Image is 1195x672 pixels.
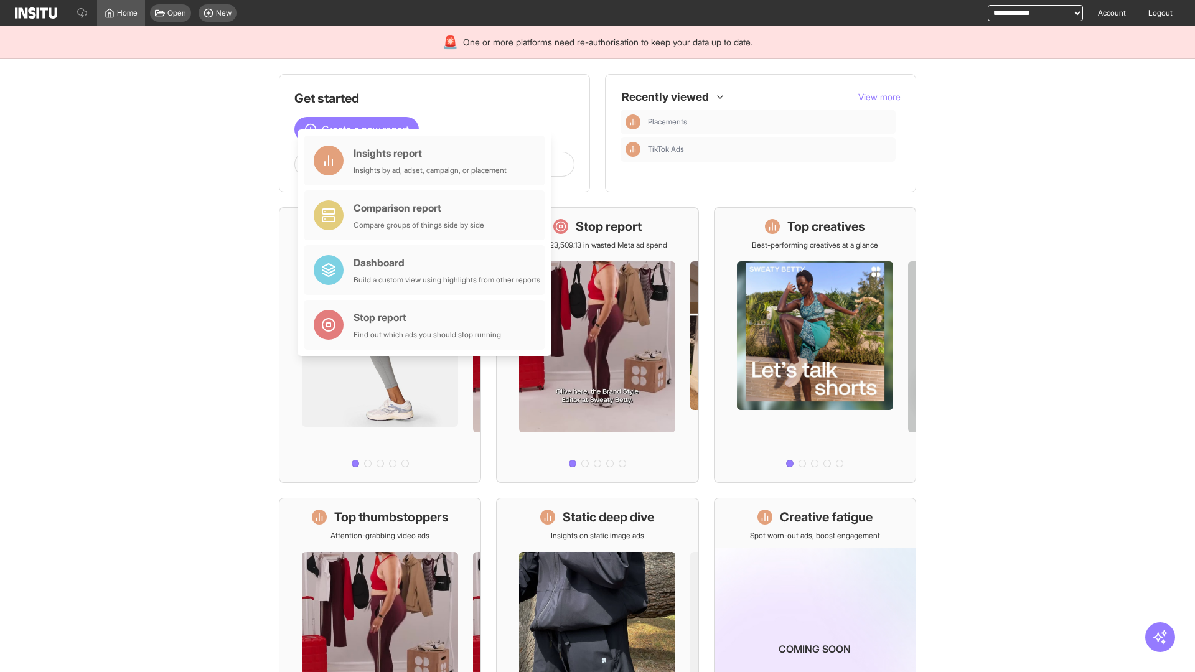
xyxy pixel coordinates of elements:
[334,508,449,526] h1: Top thumbstoppers
[527,240,667,250] p: Save £23,509.13 in wasted Meta ad spend
[117,8,138,18] span: Home
[167,8,186,18] span: Open
[354,166,507,175] div: Insights by ad, adset, campaign, or placement
[443,34,458,51] div: 🚨
[626,142,640,157] div: Insights
[714,207,916,483] a: Top creativesBest-performing creatives at a glance
[648,144,684,154] span: TikTok Ads
[354,310,501,325] div: Stop report
[294,117,419,142] button: Create a new report
[354,220,484,230] div: Compare groups of things side by side
[463,36,752,49] span: One or more platforms need re-authorisation to keep your data up to date.
[279,207,481,483] a: What's live nowSee all active ads instantly
[648,117,891,127] span: Placements
[216,8,232,18] span: New
[15,7,57,19] img: Logo
[576,218,642,235] h1: Stop report
[354,330,501,340] div: Find out which ads you should stop running
[858,91,901,103] button: View more
[858,91,901,102] span: View more
[648,117,687,127] span: Placements
[626,114,640,129] div: Insights
[354,255,540,270] div: Dashboard
[752,240,878,250] p: Best-performing creatives at a glance
[294,90,574,107] h1: Get started
[330,531,429,541] p: Attention-grabbing video ads
[354,275,540,285] div: Build a custom view using highlights from other reports
[354,146,507,161] div: Insights report
[787,218,865,235] h1: Top creatives
[648,144,891,154] span: TikTok Ads
[563,508,654,526] h1: Static deep dive
[322,122,409,137] span: Create a new report
[496,207,698,483] a: Stop reportSave £23,509.13 in wasted Meta ad spend
[551,531,644,541] p: Insights on static image ads
[354,200,484,215] div: Comparison report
